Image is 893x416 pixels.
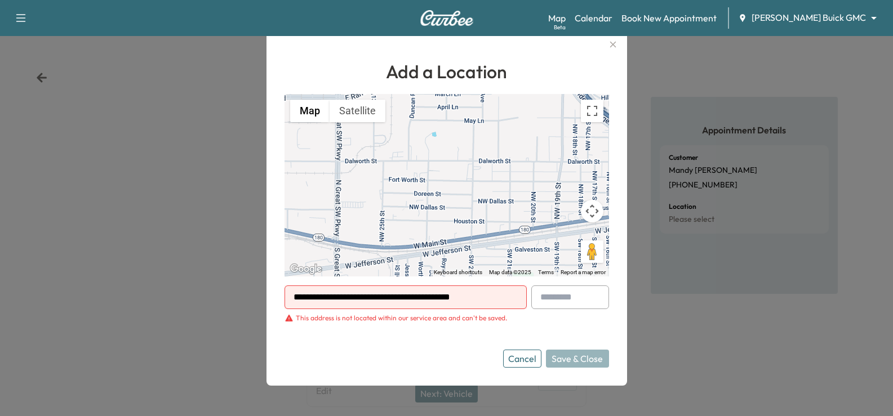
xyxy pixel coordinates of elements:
[290,100,330,122] button: Show street map
[561,269,606,275] a: Report a map error
[581,240,603,263] button: Drag Pegman onto the map to open Street View
[489,269,531,275] span: Map data ©2025
[752,11,866,24] span: [PERSON_NAME] Buick GMC
[548,11,566,25] a: MapBeta
[554,23,566,32] div: Beta
[621,11,717,25] a: Book New Appointment
[434,269,482,276] button: Keyboard shortcuts
[287,262,325,276] img: Google
[285,58,609,85] h1: Add a Location
[575,11,612,25] a: Calendar
[581,200,603,222] button: Map camera controls
[503,350,541,368] button: Cancel
[330,100,385,122] button: Show satellite imagery
[538,269,554,275] a: Terms (opens in new tab)
[420,10,474,26] img: Curbee Logo
[296,314,507,323] div: This address is not located within our service area and can't be saved.
[287,262,325,276] a: Open this area in Google Maps (opens a new window)
[581,100,603,122] button: Toggle fullscreen view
